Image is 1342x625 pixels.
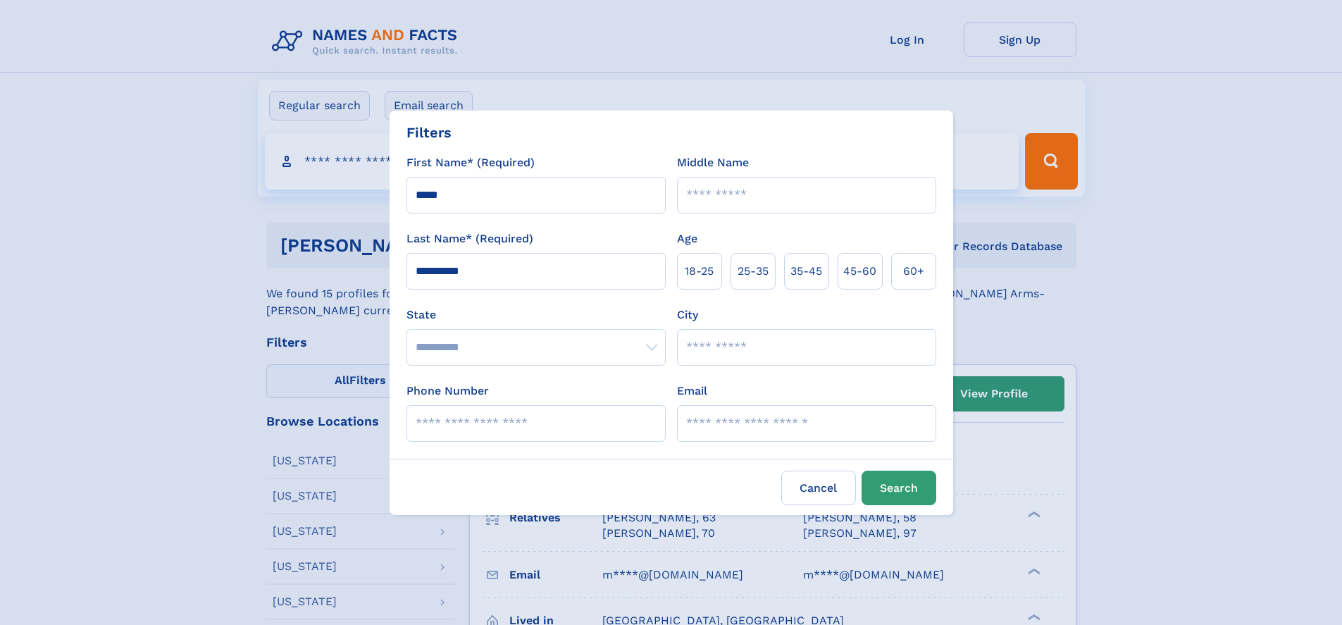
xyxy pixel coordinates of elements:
span: 18‑25 [685,263,714,280]
span: 25‑35 [738,263,769,280]
label: City [677,307,698,323]
span: 35‑45 [790,263,822,280]
label: State [406,307,666,323]
label: Phone Number [406,383,489,400]
label: Cancel [781,471,856,505]
button: Search [862,471,936,505]
label: Middle Name [677,154,749,171]
label: Age [677,230,697,247]
div: Filters [406,122,452,143]
span: 60+ [903,263,924,280]
label: Email [677,383,707,400]
label: First Name* (Required) [406,154,535,171]
label: Last Name* (Required) [406,230,533,247]
span: 45‑60 [843,263,876,280]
